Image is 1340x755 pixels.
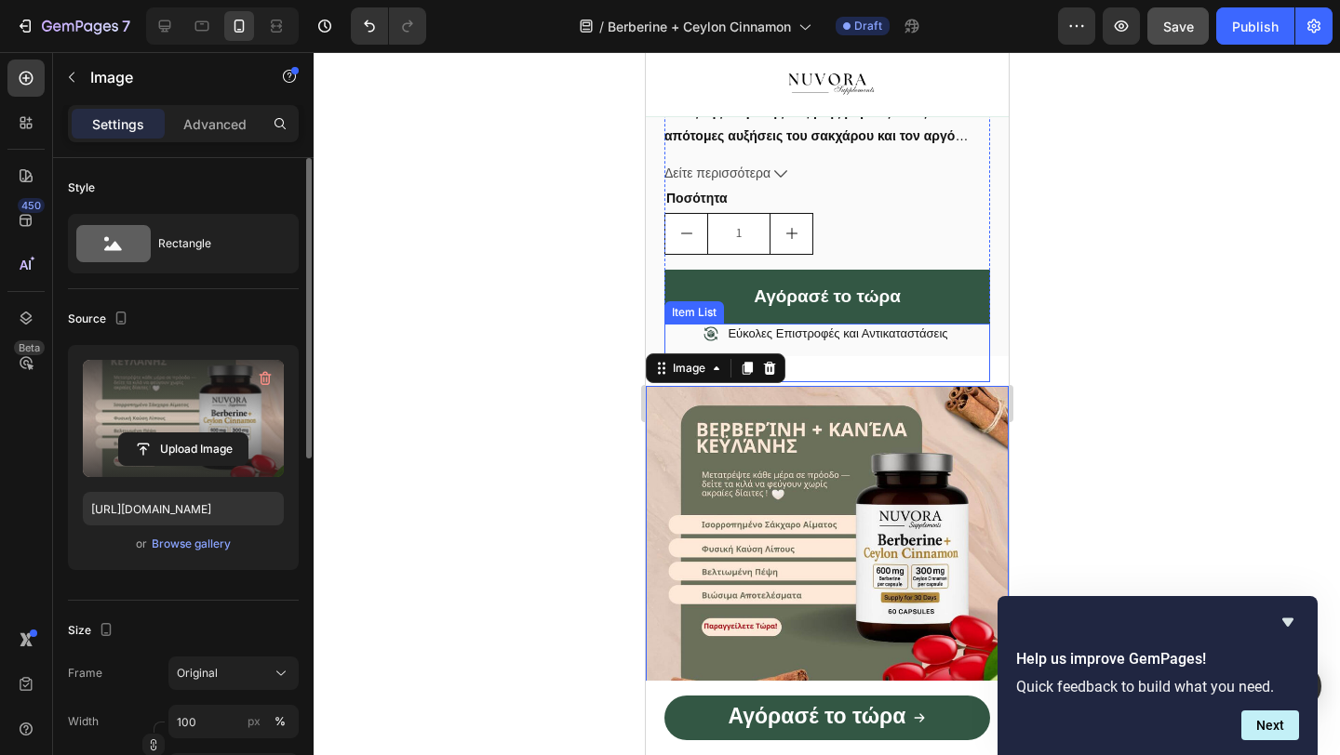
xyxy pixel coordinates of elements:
button: Upload Image [118,432,248,466]
div: Rectangle [158,222,272,265]
div: % [275,713,286,730]
button: Next question [1241,710,1299,740]
div: Help us improve GemPages! [1016,611,1299,740]
button: Publish [1216,7,1294,45]
div: Beta [14,340,45,355]
span: Original [177,665,218,682]
button: Save [1147,7,1209,45]
input: px% [168,705,299,738]
div: 450 [18,198,45,213]
span: or [136,533,147,555]
span: / [599,17,604,36]
h2: Help us improve GemPages! [1016,648,1299,670]
div: Publish [1232,17,1279,36]
p: Settings [92,114,144,134]
div: Style [68,179,95,196]
p: 7 [122,15,130,37]
div: px [248,713,261,730]
button: px [269,710,291,733]
span: Save [1163,19,1194,34]
iframe: Design area [646,52,1009,755]
button: Original [168,656,299,690]
button: 7 [7,7,139,45]
div: Browse gallery [152,536,231,552]
p: Quick feedback to build what you need. [1016,678,1299,695]
p: Advanced [183,114,247,134]
span: Draft [854,18,882,34]
label: Width [68,713,99,730]
button: Hide survey [1277,611,1299,633]
div: Undo/Redo [351,7,426,45]
button: Browse gallery [151,535,232,553]
p: Image [90,66,248,88]
label: Frame [68,665,102,682]
input: https://example.com/image.jpg [83,492,284,525]
div: Source [68,307,132,332]
button: % [243,710,265,733]
div: Size [68,618,117,643]
span: Berberine + Ceylon Cinnamon [608,17,791,36]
